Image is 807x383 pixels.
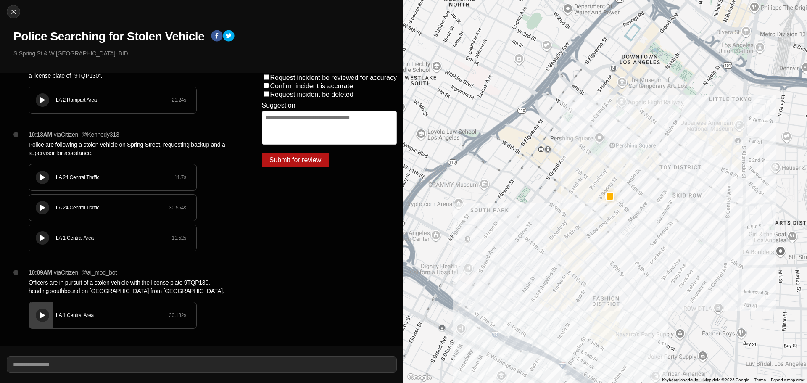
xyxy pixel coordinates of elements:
div: 21.24 s [171,97,186,103]
button: Keyboard shortcuts [662,377,698,383]
div: LA 24 Central Traffic [56,204,169,211]
p: 10:09AM [29,268,52,277]
img: cancel [9,8,18,16]
a: Open this area in Google Maps (opens a new window) [406,372,433,383]
a: Terms (opens in new tab) [754,378,766,382]
p: via Citizen · @ ai_mod_bot [54,268,117,277]
label: Request incident be reviewed for accuracy [270,74,397,81]
div: 30.132 s [169,312,186,319]
img: Google [406,372,433,383]
div: LA 1 Central Area [56,312,169,319]
label: Suggestion [262,102,295,109]
label: Request incident be deleted [270,91,353,98]
p: Officers are in pursuit of a stolen vehicle with the license plate 9TQP130, heading southbound on... [29,278,228,295]
h1: Police Searching for Stolen Vehicle [13,29,204,44]
p: Police are following a stolen vehicle on Spring Street, requesting backup and a supervisor for as... [29,140,228,157]
span: Map data ©2025 Google [703,378,749,382]
p: S Spring St & W [GEOGRAPHIC_DATA] · BID [13,49,397,58]
button: cancel [7,5,20,18]
div: 11.7 s [174,174,186,181]
button: twitter [223,30,235,43]
p: 10:13AM [29,130,52,139]
button: facebook [211,30,223,43]
p: via Citizen · @ Kennedy313 [54,130,119,139]
div: 11.52 s [171,235,186,241]
a: Report a map error [771,378,804,382]
div: LA 2 Rampart Area [56,97,171,103]
div: LA 1 Central Area [56,235,171,241]
div: 30.564 s [169,204,186,211]
label: Confirm incident is accurate [270,82,353,90]
div: LA 24 Central Traffic [56,174,174,181]
button: Submit for review [262,153,329,167]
